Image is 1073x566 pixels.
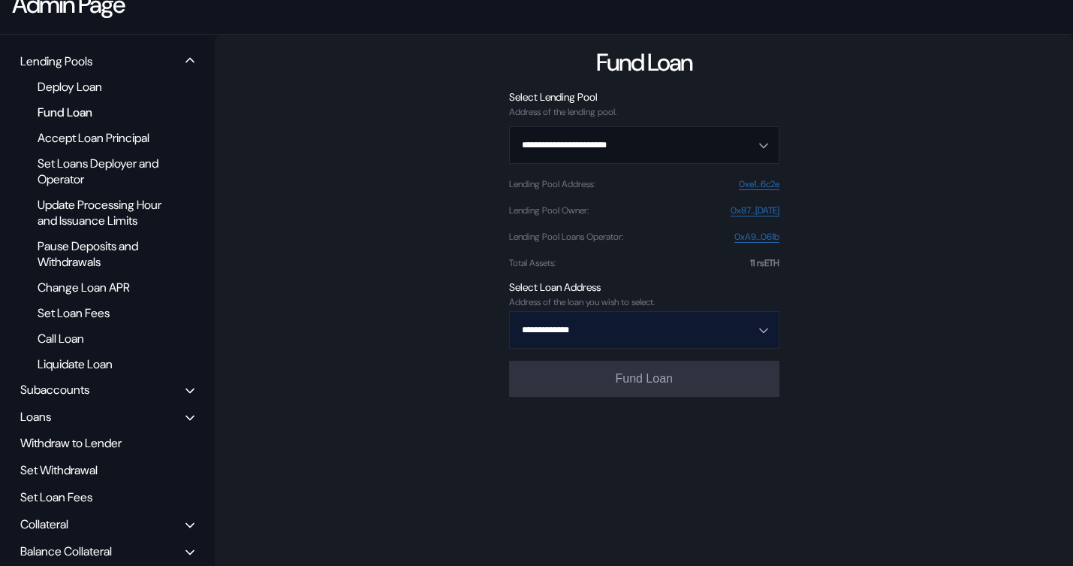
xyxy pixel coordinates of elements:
[15,459,200,482] div: Set Withdrawal
[509,297,779,307] div: Address of the loan you wish to select.
[509,107,779,117] div: Address of the lending pool.
[20,516,68,532] div: Collateral
[509,126,779,164] button: Open menu
[30,277,174,298] div: Change Loan APR
[30,128,174,148] div: Accept Loan Principal
[20,409,51,425] div: Loans
[509,90,779,104] div: Select Lending Pool
[509,361,779,397] button: Fund Loan
[509,232,623,242] div: Lending Pool Loans Operator :
[30,195,174,231] div: Update Processing Hour and Issuance Limits
[734,232,779,243] a: 0xA9...061b
[509,311,779,349] button: Open menu
[509,258,556,268] div: Total Assets :
[596,47,692,78] div: Fund Loan
[20,543,112,559] div: Balance Collateral
[15,431,200,455] div: Withdraw to Lender
[30,303,174,323] div: Set Loan Fees
[750,258,779,268] div: 11 rsETH
[20,53,92,69] div: Lending Pools
[30,354,174,374] div: Liquidate Loan
[509,179,595,189] div: Lending Pool Address :
[30,236,174,272] div: Pause Deposits and Withdrawals
[30,102,174,123] div: Fund Loan
[30,328,174,349] div: Call Loan
[30,77,174,97] div: Deploy Loan
[15,486,200,509] div: Set Loan Fees
[731,205,779,216] a: 0x87...[DATE]
[739,179,779,190] a: 0xe1...6c2e
[509,280,779,294] div: Select Loan Address
[509,205,589,216] div: Lending Pool Owner :
[30,153,174,189] div: Set Loans Deployer and Operator
[20,382,89,398] div: Subaccounts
